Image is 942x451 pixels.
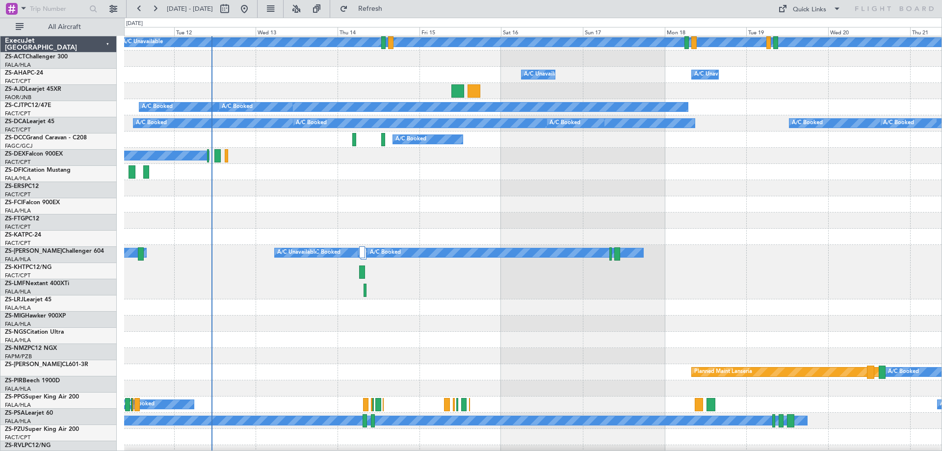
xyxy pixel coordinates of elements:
div: A/C Unavailable [277,245,318,260]
span: ZS-DCA [5,119,26,125]
a: ZS-PSALearjet 60 [5,410,53,416]
span: [DATE] - [DATE] [167,4,213,13]
div: A/C Unavailable [122,35,163,50]
a: ZS-DCALearjet 45 [5,119,54,125]
div: Quick Links [793,5,826,15]
span: ZS-MIG [5,313,25,319]
a: ZS-LRJLearjet 45 [5,297,52,303]
a: FACT/CPT [5,126,30,133]
a: FACT/CPT [5,272,30,279]
a: FALA/HLA [5,175,31,182]
span: ZS-NMZ [5,345,27,351]
span: ZS-PZU [5,426,25,432]
span: ZS-DFI [5,167,23,173]
div: A/C Booked [222,100,253,114]
div: Wed 13 [256,27,338,36]
a: FAGC/GCJ [5,142,32,150]
a: ZS-CJTPC12/47E [5,103,51,108]
a: FACT/CPT [5,159,30,166]
span: ZS-DEX [5,151,26,157]
div: A/C Unavailable [694,67,735,82]
div: A/C Booked [883,116,914,131]
a: FALA/HLA [5,418,31,425]
a: ZS-[PERSON_NAME]CL601-3R [5,362,88,368]
span: ZS-PSA [5,410,25,416]
div: Sun 17 [583,27,665,36]
input: Trip Number [30,1,86,16]
span: ZS-LRJ [5,297,24,303]
span: ZS-PIR [5,378,23,384]
div: Sat 16 [501,27,583,36]
a: FAOR/JNB [5,94,31,101]
a: ZS-PIRBeech 1900D [5,378,60,384]
div: Mon 18 [665,27,747,36]
div: Fri 15 [419,27,501,36]
span: ZS-FTG [5,216,25,222]
div: [DATE] [126,20,143,28]
div: Planned Maint Lanseria [694,365,752,379]
a: ZS-[PERSON_NAME]Challenger 604 [5,248,104,254]
span: ZS-AHA [5,70,27,76]
a: ZS-PPGSuper King Air 200 [5,394,79,400]
span: ZS-ERS [5,184,25,189]
a: ZS-DEXFalcon 900EX [5,151,63,157]
a: ZS-RVLPC12/NG [5,443,51,449]
a: ZS-DCCGrand Caravan - C208 [5,135,87,141]
a: FALA/HLA [5,256,31,263]
a: FACT/CPT [5,191,30,198]
span: ZS-DCC [5,135,26,141]
div: A/C Booked [142,100,173,114]
a: FACT/CPT [5,78,30,85]
div: A/C Booked [888,365,919,379]
span: ZS-ACT [5,54,26,60]
a: FALA/HLA [5,288,31,295]
a: ZS-FTGPC12 [5,216,39,222]
a: ZS-AHAPC-24 [5,70,43,76]
span: ZS-[PERSON_NAME] [5,362,62,368]
a: FALA/HLA [5,385,31,393]
a: FAPM/PZB [5,353,32,360]
span: ZS-AJD [5,86,26,92]
span: All Aircraft [26,24,104,30]
span: ZS-KHT [5,265,26,270]
span: ZS-FCI [5,200,23,206]
a: ZS-MIGHawker 900XP [5,313,66,319]
div: Tue 12 [174,27,256,36]
div: A/C Booked [310,245,340,260]
a: ZS-ERSPC12 [5,184,39,189]
a: ZS-NMZPC12 NGX [5,345,57,351]
a: FACT/CPT [5,434,30,441]
a: FACT/CPT [5,110,30,117]
a: FALA/HLA [5,320,31,328]
a: ZS-ACTChallenger 300 [5,54,68,60]
span: ZS-RVL [5,443,25,449]
a: ZS-DFICitation Mustang [5,167,71,173]
div: A/C Unavailable [524,67,565,82]
span: ZS-[PERSON_NAME] [5,248,62,254]
div: A/C Booked [549,116,580,131]
a: ZS-LMFNextant 400XTi [5,281,69,287]
span: Refresh [350,5,391,12]
button: Refresh [335,1,394,17]
div: Tue 19 [746,27,828,36]
div: Thu 14 [338,27,419,36]
button: Quick Links [773,1,846,17]
span: ZS-CJT [5,103,24,108]
div: A/C Booked [296,116,327,131]
a: FALA/HLA [5,337,31,344]
a: FALA/HLA [5,304,31,312]
a: FALA/HLA [5,401,31,409]
a: ZS-AJDLearjet 45XR [5,86,61,92]
span: ZS-LMF [5,281,26,287]
a: FALA/HLA [5,61,31,69]
button: All Aircraft [11,19,106,35]
a: ZS-KATPC-24 [5,232,41,238]
a: ZS-NGSCitation Ultra [5,329,64,335]
a: ZS-KHTPC12/NG [5,265,52,270]
div: Wed 20 [828,27,910,36]
div: A/C Booked [370,245,401,260]
div: A/C Booked [136,116,167,131]
div: Mon 11 [92,27,174,36]
a: ZS-PZUSuper King Air 200 [5,426,79,432]
a: FACT/CPT [5,223,30,231]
